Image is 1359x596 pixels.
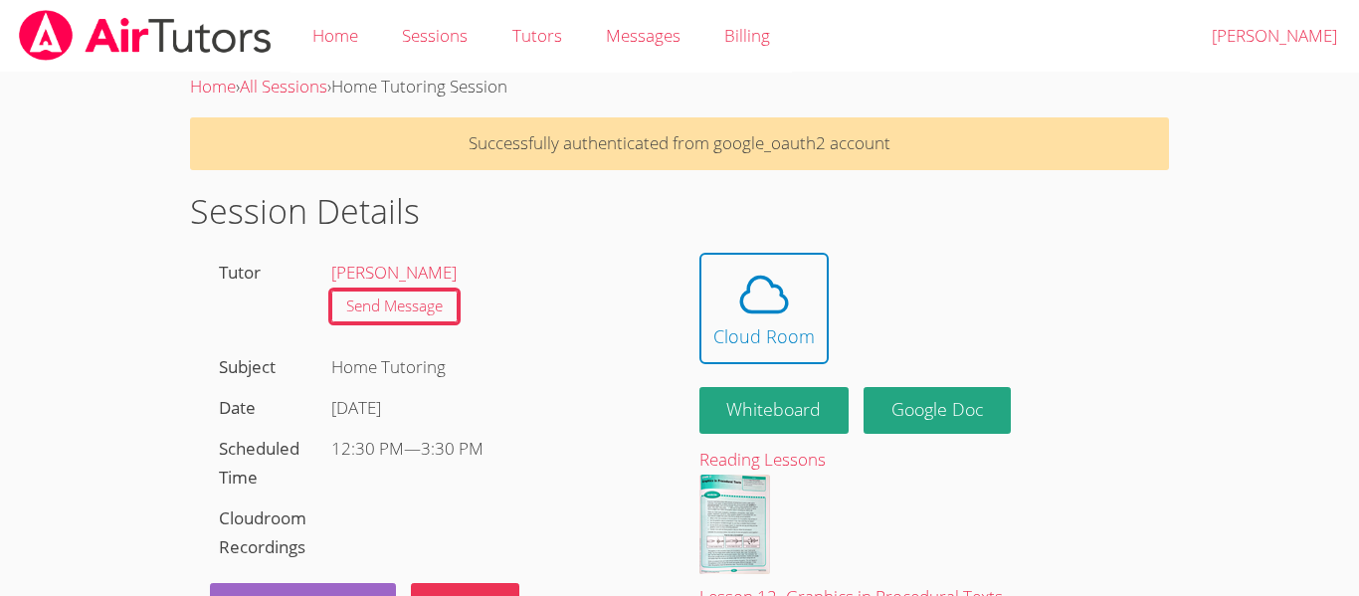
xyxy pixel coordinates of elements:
label: Date [219,396,256,419]
label: Tutor [219,261,261,284]
img: Lesson%2012-%20Graphics%20in%20Procedural%20Texts.pdf [699,475,770,574]
button: Cloud Room [699,253,829,364]
label: Subject [219,355,276,378]
div: — [331,435,651,464]
div: Reading Lessons [699,446,1149,475]
a: Google Doc [864,387,1011,434]
div: Home Tutoring [322,347,660,388]
label: Cloudroom Recordings [219,506,306,558]
img: airtutors_banner-c4298cdbf04f3fff15de1276eac7730deb9818008684d7c2e4769d2f7ddbe033.png [17,10,274,61]
span: Home Tutoring Session [331,75,507,98]
span: 12:30 PM [331,437,404,460]
span: 3:30 PM [421,437,484,460]
a: All Sessions [240,75,327,98]
div: Cloud Room [713,322,815,350]
div: [DATE] [331,394,651,423]
button: Whiteboard [699,387,850,434]
label: Scheduled Time [219,437,299,489]
h1: Session Details [190,186,1169,237]
div: › › [190,73,1169,101]
span: Messages [606,24,680,47]
a: [PERSON_NAME] [331,261,457,284]
a: Send Message [331,291,458,323]
a: Home [190,75,236,98]
p: Successfully authenticated from google_oauth2 account [190,117,1169,170]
